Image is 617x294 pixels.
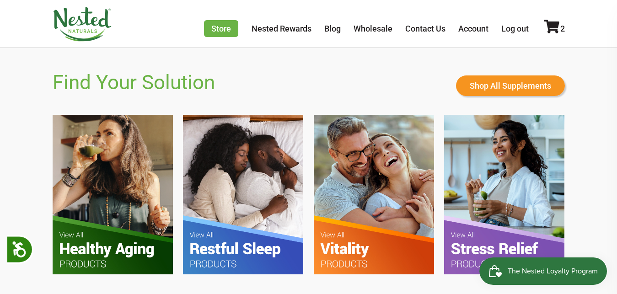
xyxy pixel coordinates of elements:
a: Blog [324,24,341,33]
a: Nested Rewards [252,24,311,33]
a: 2 [544,24,565,33]
a: Contact Us [405,24,445,33]
a: Shop All Supplements [456,75,565,96]
a: Wholesale [354,24,392,33]
a: Store [204,20,238,37]
img: FYS-Restful-Sleep.jpg [183,115,303,274]
img: FYS-Vitality.jpg [314,115,434,274]
img: Nested Naturals [53,7,112,42]
a: Log out [501,24,529,33]
h2: Find Your Solution [53,71,215,94]
a: Account [458,24,488,33]
img: FYS-Stess-Relief.jpg [444,115,564,274]
span: 2 [560,24,565,33]
img: FYS-Healthy-Aging.jpg [53,115,173,274]
iframe: Button to open loyalty program pop-up [479,257,608,285]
